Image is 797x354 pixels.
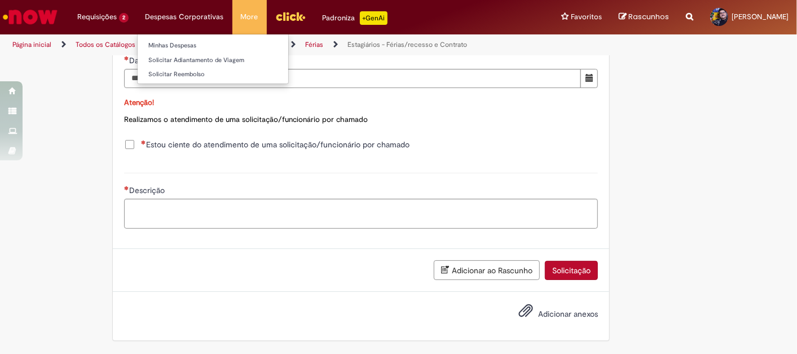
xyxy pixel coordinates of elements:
p: +GenAi [360,11,388,25]
img: click_logo_yellow_360x200.png [275,8,306,25]
a: Minhas Despesas [138,40,288,52]
button: Adicionar anexos [516,300,536,326]
a: Solicitar Reembolso [138,68,288,81]
a: Página inicial [12,40,51,49]
span: Necessários [124,56,129,60]
span: 2 [119,13,129,23]
span: Favoritos [571,11,602,23]
textarea: Descrição [124,199,598,229]
ul: Despesas Corporativas [137,34,289,84]
span: Realizamos o atendimento de uma solicitação/funcionário por chamado [124,115,368,124]
div: Padroniza [323,11,388,25]
span: Necessários [141,140,146,145]
ul: Trilhas de página [8,34,523,55]
span: Data final do Recesso [129,55,208,65]
span: Adicionar anexos [538,309,598,319]
span: Atenção! [124,98,154,107]
button: Mostrar calendário para Data final do Recesso [580,69,598,88]
span: Requisições [77,11,117,23]
span: More [241,11,258,23]
a: Férias [305,40,323,49]
span: Necessários [124,186,129,190]
span: Estou ciente do atendimento de uma solicitação/funcionário por chamado [141,139,409,150]
input: Data final do Recesso [124,69,581,88]
span: Despesas Corporativas [146,11,224,23]
button: Solicitação [545,261,598,280]
span: [PERSON_NAME] [732,12,789,21]
span: Descrição [129,185,167,195]
img: ServiceNow [1,6,59,28]
button: Adicionar ao Rascunho [434,260,540,280]
a: Estagiários - Férias/recesso e Contrato [347,40,467,49]
a: Todos os Catálogos [76,40,135,49]
a: Rascunhos [619,12,669,23]
a: Solicitar Adiantamento de Viagem [138,54,288,67]
span: Rascunhos [628,11,669,22]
